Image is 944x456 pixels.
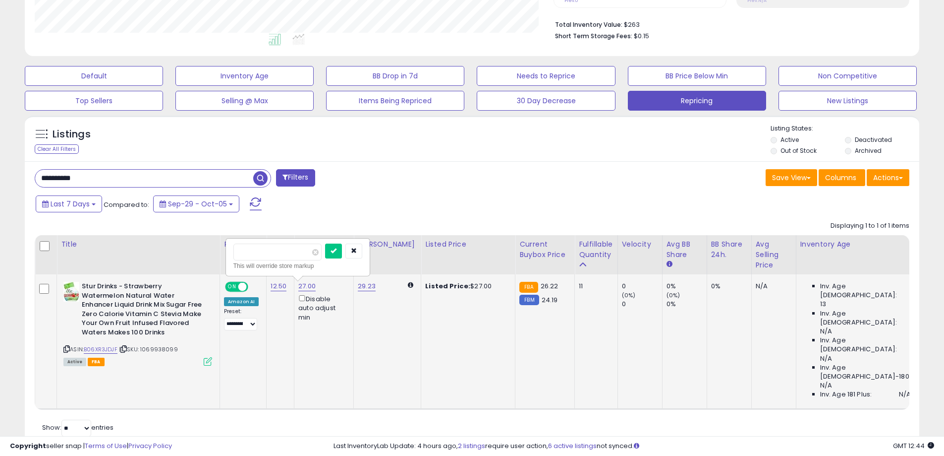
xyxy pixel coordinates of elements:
span: N/A [899,390,911,399]
div: $27.00 [425,282,507,291]
label: Out of Stock [780,146,817,155]
button: Filters [276,169,315,187]
button: Top Sellers [25,91,163,111]
p: Listing States: [771,124,919,133]
span: Inv. Age [DEMOGRAPHIC_DATA]: [820,309,911,327]
span: | SKU: 1069938099 [119,345,178,353]
span: 13 [820,300,826,309]
img: 41jXVL5qujL._SL40_.jpg [63,282,79,302]
div: Amazon AI [224,297,259,306]
span: N/A [820,381,832,390]
button: Columns [819,169,865,186]
span: $0.15 [634,31,649,41]
span: Inv. Age [DEMOGRAPHIC_DATA]-180: [820,363,911,381]
button: Save View [766,169,817,186]
button: Default [25,66,163,86]
a: 27.00 [298,281,316,291]
a: Terms of Use [85,441,127,451]
span: OFF [247,283,263,291]
a: Privacy Policy [128,441,172,451]
span: Show: entries [42,423,113,432]
span: Last 7 Days [51,199,90,209]
small: (0%) [622,291,636,299]
div: 0% [666,282,707,291]
button: Repricing [628,91,766,111]
div: seller snap | | [10,442,172,451]
span: All listings currently available for purchase on Amazon [63,358,86,366]
span: Columns [825,173,856,183]
div: 0% [711,282,744,291]
b: Stur Drinks - Strawberry Watermelon Natural Water Enhancer Liquid Drink Mix Sugar Free Zero Calor... [82,282,202,339]
span: 24.19 [542,295,558,305]
button: Inventory Age [175,66,314,86]
div: Clear All Filters [35,144,79,154]
span: Inv. Age [DEMOGRAPHIC_DATA]: [820,336,911,354]
button: Actions [867,169,909,186]
div: Inventory Age [800,239,914,250]
label: Active [780,135,799,144]
div: Avg BB Share [666,239,703,260]
div: 0% [666,300,707,309]
button: Items Being Repriced [326,91,464,111]
button: 30 Day Decrease [477,91,615,111]
small: (0%) [666,291,680,299]
div: Displaying 1 to 1 of 1 items [831,221,909,231]
div: Last InventoryLab Update: 4 hours ago, require user action, not synced. [333,442,934,451]
div: Preset: [224,308,259,330]
button: Needs to Reprice [477,66,615,86]
div: Repricing [224,239,262,250]
div: Listed Price [425,239,511,250]
div: Fulfillable Quantity [579,239,613,260]
div: Velocity [622,239,658,250]
label: Deactivated [855,135,892,144]
div: Avg Selling Price [756,239,792,270]
span: FBA [88,358,105,366]
small: FBM [519,295,539,305]
div: ASIN: [63,282,212,365]
b: Listed Price: [425,281,470,291]
small: Avg BB Share. [666,260,672,269]
span: 2025-10-13 12:44 GMT [893,441,934,451]
span: N/A [820,354,832,363]
span: Inv. Age 181 Plus: [820,390,872,399]
h5: Listings [53,128,91,141]
button: BB Drop in 7d [326,66,464,86]
a: 2 listings [458,441,485,451]
button: Non Competitive [778,66,917,86]
div: [PERSON_NAME] [358,239,417,250]
a: 6 active listings [548,441,597,451]
span: Compared to: [104,200,149,209]
span: Sep-29 - Oct-05 [168,199,227,209]
label: Archived [855,146,882,155]
div: 0 [622,282,662,291]
div: Disable auto adjust min [298,293,346,322]
button: Last 7 Days [36,195,102,212]
button: New Listings [778,91,917,111]
a: 29.23 [358,281,376,291]
div: N/A [756,282,788,291]
b: Total Inventory Value: [555,20,622,29]
small: FBA [519,282,538,293]
li: $263 [555,18,902,30]
div: Title [61,239,216,250]
div: 11 [579,282,610,291]
button: Sep-29 - Oct-05 [153,195,239,212]
div: This will override store markup [233,261,362,271]
div: Current Buybox Price [519,239,570,260]
div: BB Share 24h. [711,239,747,260]
strong: Copyright [10,441,46,451]
a: 12.50 [271,281,286,291]
span: ON [226,283,238,291]
button: Selling @ Max [175,91,314,111]
span: Inv. Age [DEMOGRAPHIC_DATA]: [820,282,911,300]
span: 26.22 [541,281,558,291]
button: BB Price Below Min [628,66,766,86]
a: B06XR3JDJF [84,345,117,354]
span: N/A [820,327,832,336]
b: Short Term Storage Fees: [555,32,632,40]
div: 0 [622,300,662,309]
